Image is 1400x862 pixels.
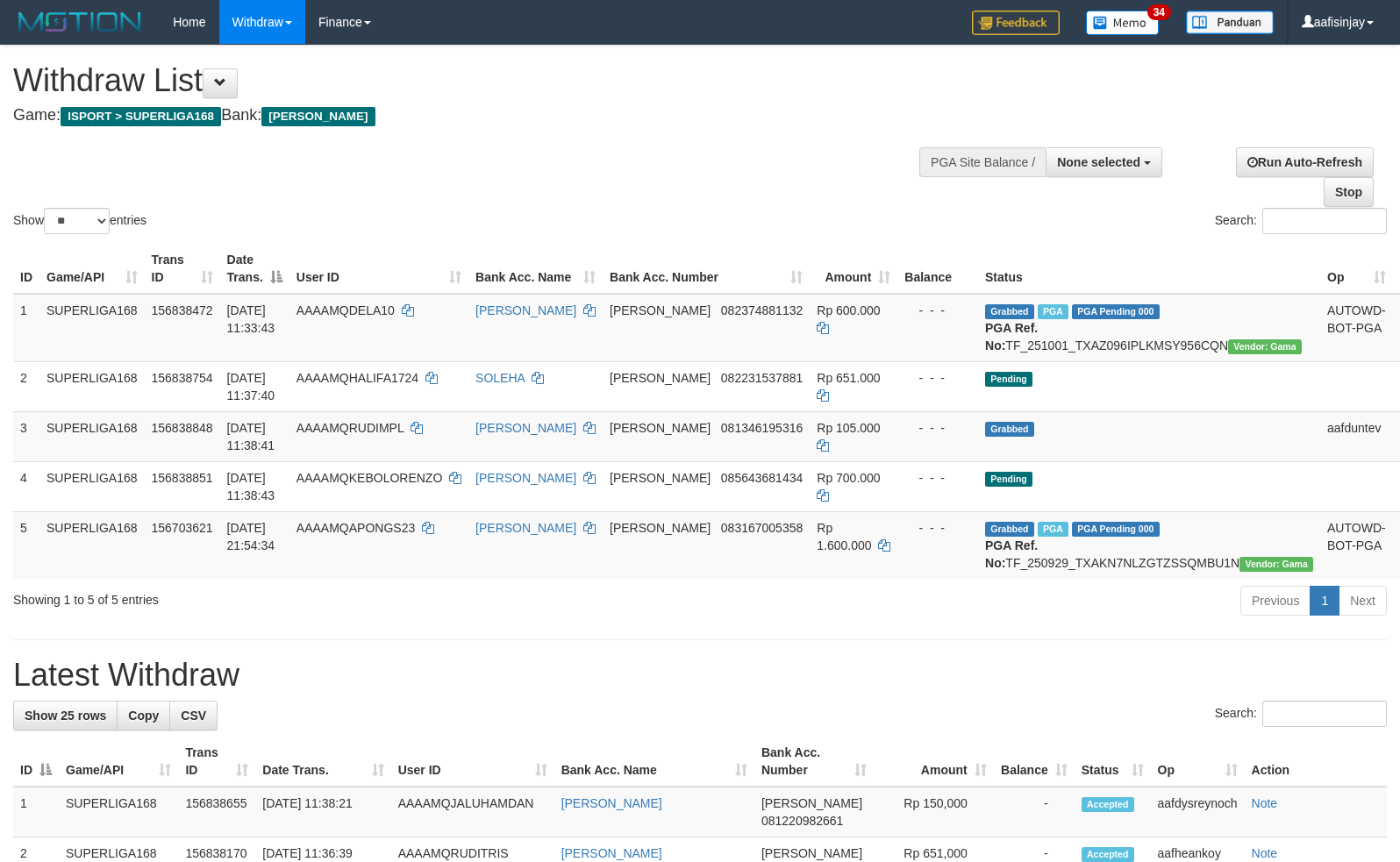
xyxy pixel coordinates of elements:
[561,846,662,860] a: [PERSON_NAME]
[475,421,576,435] a: [PERSON_NAME]
[296,521,415,535] span: AAAAMQAPONGS23
[255,737,390,787] th: Date Trans.: activate to sort column ascending
[1151,787,1245,837] td: aafdysreynoch
[1320,411,1393,461] td: aafduntev
[994,787,1075,837] td: -
[181,709,206,723] span: CSV
[761,814,843,828] span: Copy 081220982661 to clipboard
[13,787,59,837] td: 1
[220,244,289,294] th: Date Trans.: activate to sort column descending
[1252,846,1278,860] a: Note
[610,421,711,435] span: [PERSON_NAME]
[13,107,916,125] h4: Game: Bank:
[904,419,971,437] div: - - -
[13,584,570,609] div: Showing 1 to 5 of 5 entries
[1038,522,1068,537] span: Marked by aafchhiseyha
[721,471,803,485] span: Copy 085643681434 to clipboard
[985,304,1034,319] span: Grabbed
[227,371,275,403] span: [DATE] 11:37:40
[994,737,1075,787] th: Balance: activate to sort column ascending
[1320,244,1393,294] th: Op: activate to sort column ascending
[972,11,1060,35] img: Feedback.jpg
[1320,511,1393,579] td: AUTOWD-BOT-PGA
[296,471,442,485] span: AAAAMQKEBOLORENZO
[721,421,803,435] span: Copy 081346195316 to clipboard
[475,521,576,535] a: [PERSON_NAME]
[1046,147,1162,177] button: None selected
[761,796,862,810] span: [PERSON_NAME]
[904,519,971,537] div: - - -
[1236,147,1374,177] a: Run Auto-Refresh
[978,294,1320,362] td: TF_251001_TXAZ096IPLKMSY956CQN
[152,371,213,385] span: 156838754
[1215,208,1387,234] label: Search:
[1072,304,1160,319] span: PGA Pending
[1215,701,1387,727] label: Search:
[39,411,145,461] td: SUPERLIGA168
[13,461,39,511] td: 4
[261,107,375,126] span: [PERSON_NAME]
[874,737,994,787] th: Amount: activate to sort column ascending
[978,244,1320,294] th: Status
[721,371,803,385] span: Copy 082231537881 to clipboard
[227,471,275,502] span: [DATE] 11:38:43
[761,846,862,860] span: [PERSON_NAME]
[919,147,1046,177] div: PGA Site Balance /
[296,371,418,385] span: AAAAMQHALIFA1724
[13,411,39,461] td: 3
[296,421,404,435] span: AAAAMQRUDIMPL
[1082,797,1134,812] span: Accepted
[904,469,971,487] div: - - -
[289,244,468,294] th: User ID: activate to sort column ascending
[610,371,711,385] span: [PERSON_NAME]
[128,709,159,723] span: Copy
[754,737,874,787] th: Bank Acc. Number: activate to sort column ascending
[152,303,213,317] span: 156838472
[985,522,1034,537] span: Grabbed
[1072,522,1160,537] span: PGA Pending
[1320,294,1393,362] td: AUTOWD-BOT-PGA
[721,303,803,317] span: Copy 082374881132 to clipboard
[874,787,994,837] td: Rp 150,000
[13,701,118,730] a: Show 25 rows
[117,701,170,730] a: Copy
[610,303,711,317] span: [PERSON_NAME]
[227,303,275,335] span: [DATE] 11:33:43
[39,511,145,579] td: SUPERLIGA168
[178,737,255,787] th: Trans ID: activate to sort column ascending
[1038,304,1068,319] span: Marked by aafheankoy
[1245,737,1387,787] th: Action
[1228,339,1302,354] span: Vendor URL: https://trx31.1velocity.biz
[475,303,576,317] a: [PERSON_NAME]
[1339,586,1387,616] a: Next
[391,737,554,787] th: User ID: activate to sort column ascending
[1186,11,1274,34] img: panduan.png
[817,471,880,485] span: Rp 700.000
[1310,586,1339,616] a: 1
[1082,847,1134,862] span: Accepted
[59,787,178,837] td: SUPERLIGA168
[152,421,213,435] span: 156838848
[152,521,213,535] span: 156703621
[1262,208,1387,234] input: Search:
[985,321,1038,353] b: PGA Ref. No:
[561,796,662,810] a: [PERSON_NAME]
[475,471,576,485] a: [PERSON_NAME]
[13,658,1387,693] h1: Latest Withdraw
[610,471,711,485] span: [PERSON_NAME]
[817,371,880,385] span: Rp 651.000
[152,471,213,485] span: 156838851
[985,472,1032,487] span: Pending
[13,294,39,362] td: 1
[39,294,145,362] td: SUPERLIGA168
[817,521,871,552] span: Rp 1.600.000
[1086,11,1160,35] img: Button%20Memo.svg
[227,521,275,552] span: [DATE] 21:54:34
[44,208,110,234] select: Showentries
[1262,701,1387,727] input: Search:
[897,244,978,294] th: Balance
[1075,737,1151,787] th: Status: activate to sort column ascending
[227,421,275,452] span: [DATE] 11:38:41
[255,787,390,837] td: [DATE] 11:38:21
[978,511,1320,579] td: TF_250929_TXAKN7NLZGTZSSQMBU1N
